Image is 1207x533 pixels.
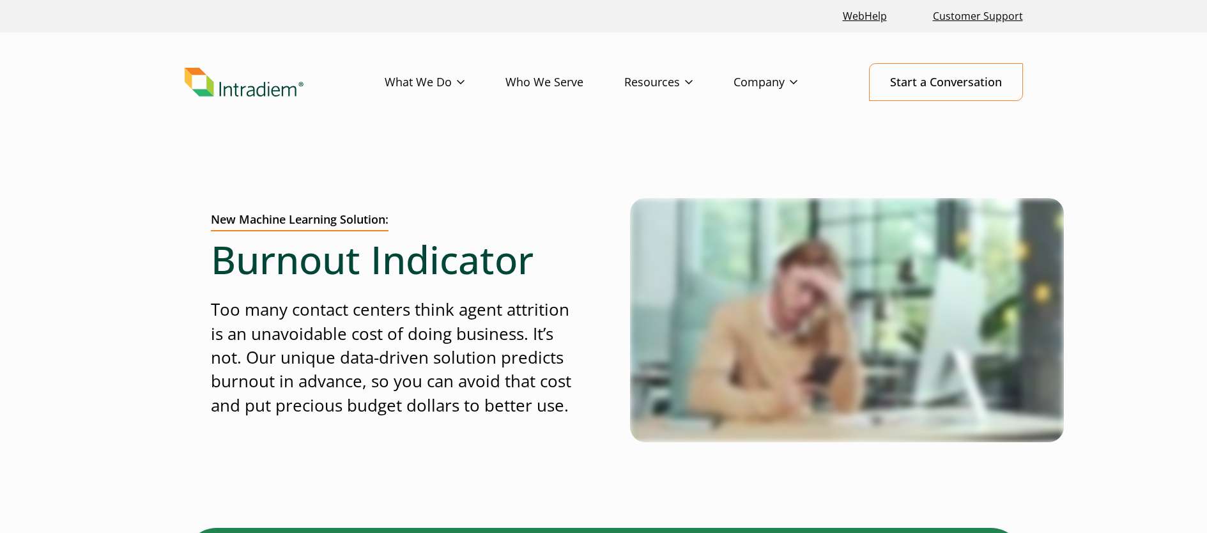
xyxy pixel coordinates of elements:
a: Company [734,64,838,101]
a: Link to homepage of Intradiem [185,68,385,97]
a: Link opens in a new window [838,3,892,30]
a: Start a Conversation [869,63,1023,101]
h2: New Machine Learning Solution: [211,213,388,232]
a: Who We Serve [505,64,624,101]
a: What We Do [385,64,505,101]
p: Too many contact centers think agent attrition is an unavoidable cost of doing business. It’s not... [211,298,578,417]
a: Customer Support [928,3,1028,30]
h1: Burnout Indicator [211,236,578,282]
a: Resources [624,64,734,101]
img: Intradiem [185,68,304,97]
